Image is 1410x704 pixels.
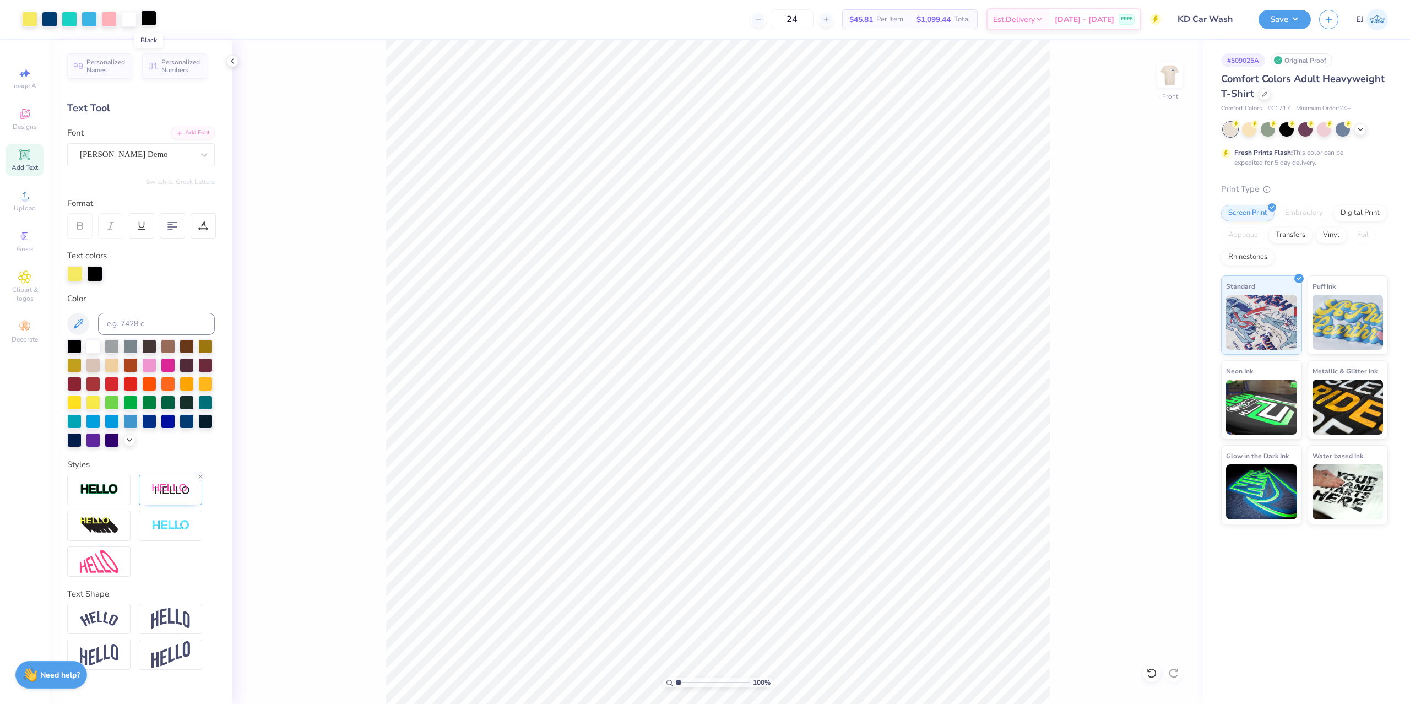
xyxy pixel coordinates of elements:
[17,245,34,253] span: Greek
[1278,205,1330,221] div: Embroidery
[1313,280,1336,292] span: Puff Ink
[146,177,215,186] button: Switch to Greek Letters
[80,517,118,534] img: 3d Illusion
[1313,450,1363,462] span: Water based Ink
[1350,227,1376,243] div: Foil
[1366,9,1388,30] img: Edgardo Jr
[1333,205,1387,221] div: Digital Print
[1121,15,1132,23] span: FREE
[1313,464,1384,519] img: Water based Ink
[1221,183,1388,196] div: Print Type
[1055,14,1114,25] span: [DATE] - [DATE]
[1271,53,1332,67] div: Original Proof
[1356,13,1364,26] span: EJ
[151,641,190,668] img: Rise
[12,82,38,90] span: Image AI
[849,14,873,25] span: $45.81
[151,519,190,532] img: Negative Space
[954,14,970,25] span: Total
[993,14,1035,25] span: Est. Delivery
[1221,205,1275,221] div: Screen Print
[67,101,215,116] div: Text Tool
[771,9,814,29] input: – –
[1162,91,1178,101] div: Front
[1226,450,1289,462] span: Glow in the Dark Ink
[1259,10,1311,29] button: Save
[67,197,216,210] div: Format
[12,335,38,344] span: Decorate
[1221,72,1385,100] span: Comfort Colors Adult Heavyweight T-Shirt
[1267,104,1290,113] span: # C1717
[1234,148,1293,157] strong: Fresh Prints Flash:
[1159,64,1181,86] img: Front
[151,483,190,497] img: Shadow
[1313,380,1384,435] img: Metallic & Glitter Ink
[1226,380,1297,435] img: Neon Ink
[12,163,38,172] span: Add Text
[40,670,80,680] strong: Need help?
[1296,104,1351,113] span: Minimum Order: 24 +
[80,550,118,573] img: Free Distort
[876,14,903,25] span: Per Item
[1169,8,1250,30] input: Untitled Design
[67,250,107,262] label: Text colors
[86,58,126,74] span: Personalized Names
[134,33,163,48] div: Black
[916,14,951,25] span: $1,099.44
[161,58,200,74] span: Personalized Numbers
[1226,280,1255,292] span: Standard
[1316,227,1347,243] div: Vinyl
[1221,104,1262,113] span: Comfort Colors
[6,285,44,303] span: Clipart & logos
[151,608,190,629] img: Arch
[1226,365,1253,377] span: Neon Ink
[13,122,37,131] span: Designs
[1313,295,1384,350] img: Puff Ink
[1226,464,1297,519] img: Glow in the Dark Ink
[1268,227,1313,243] div: Transfers
[80,644,118,665] img: Flag
[1221,227,1265,243] div: Applique
[67,293,215,305] div: Color
[67,588,215,600] div: Text Shape
[14,204,36,213] span: Upload
[1356,9,1388,30] a: EJ
[1234,148,1370,167] div: This color can be expedited for 5 day delivery.
[1313,365,1378,377] span: Metallic & Glitter Ink
[753,678,771,687] span: 100 %
[98,313,215,335] input: e.g. 7428 c
[67,127,84,139] label: Font
[171,127,215,139] div: Add Font
[1226,295,1297,350] img: Standard
[1221,53,1265,67] div: # 509025A
[80,483,118,496] img: Stroke
[1221,249,1275,266] div: Rhinestones
[67,458,215,471] div: Styles
[80,611,118,626] img: Arc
